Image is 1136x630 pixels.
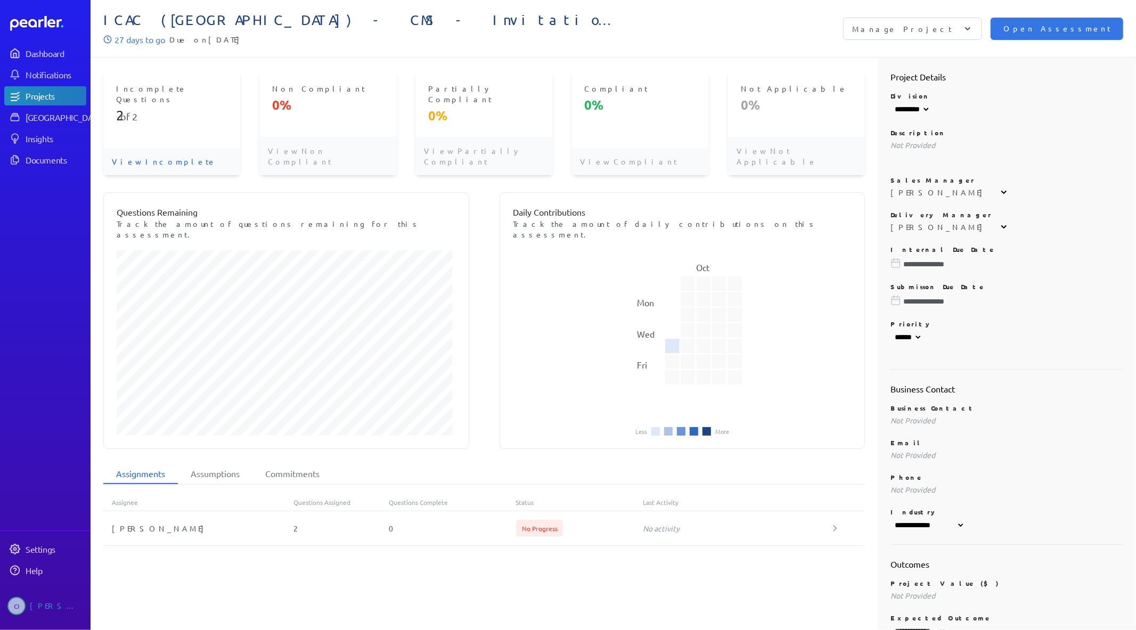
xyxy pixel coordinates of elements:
text: Wed [637,329,655,339]
p: Questions Remaining [117,206,456,218]
a: Dashboard [10,16,86,31]
div: [PERSON_NAME] [890,222,988,232]
p: View Incomplete [103,148,240,175]
li: Assumptions [178,464,252,484]
p: Sales Manager [890,176,1123,184]
div: Status [516,498,643,506]
a: Documents [4,150,86,169]
p: 27 days to go [115,33,165,46]
h2: Outcomes [890,558,1123,570]
div: [PERSON_NAME] [30,597,83,615]
p: Daily Contributions [513,206,852,218]
p: Division [890,92,1123,100]
div: [PERSON_NAME] [890,187,988,198]
span: ICAC ([GEOGRAPHIC_DATA]) - CMS - Invitation to Supply [103,12,614,29]
span: Not Provided [890,140,935,150]
div: Dashboard [26,48,85,59]
div: Questions Complete [389,498,516,506]
p: Priority [890,320,1123,328]
p: 0% [272,96,383,113]
div: Insights [26,133,85,144]
div: [GEOGRAPHIC_DATA] [26,112,105,122]
text: Mon [637,297,654,308]
span: No Progress [516,520,563,537]
a: Notifications [4,65,86,84]
p: View Compliant [572,148,709,175]
p: Manage Project [852,23,952,34]
div: Last Activity [643,498,833,506]
h2: Business Contact [890,382,1123,395]
p: View Not Applicable [728,137,865,175]
span: Open Assessment [1003,23,1110,35]
p: Industry [890,508,1123,516]
span: Not Provided [890,591,935,600]
p: Partially Compliant [428,83,540,104]
div: Documents [26,154,85,165]
div: 0 [389,523,516,534]
p: 0% [428,107,540,124]
span: Not Provided [890,415,935,425]
p: Expected Outcome [890,613,1123,622]
p: Description [890,128,1123,137]
div: Projects [26,91,85,101]
span: Not Provided [890,485,935,494]
p: Track the amount of questions remaining for this assessment. [117,218,456,240]
p: Phone [890,473,1123,481]
a: Settings [4,539,86,559]
p: Business Contact [890,404,1123,412]
p: View Partially Compliant [415,137,552,175]
span: 2 [116,107,120,124]
a: Dashboard [4,44,86,63]
p: 0% [585,96,696,113]
div: 2 [294,523,389,534]
p: Internal Due Date [890,245,1123,253]
a: CI[PERSON_NAME] [4,593,86,619]
input: Please choose a due date [890,296,1123,307]
div: Notifications [26,69,85,80]
li: Commitments [252,464,332,484]
p: Compliant [585,83,696,94]
li: More [715,428,729,435]
text: Fri [637,360,647,371]
a: Insights [4,129,86,148]
span: Due on [DATE] [169,33,245,46]
div: Help [26,565,85,576]
div: Assignee [103,498,294,506]
span: Not Provided [890,450,935,460]
p: Project Value ($) [890,579,1123,587]
p: Not Applicable [741,83,852,94]
a: Help [4,561,86,580]
div: Questions Assigned [294,498,389,506]
div: Settings [26,544,85,554]
span: 2 [132,111,137,122]
text: Oct [697,262,710,273]
p: Email [890,438,1123,447]
p: 0% [741,96,852,113]
h2: Project Details [890,70,1123,83]
a: [GEOGRAPHIC_DATA] [4,108,86,127]
button: Open Assessment [991,18,1123,40]
li: Less [635,428,647,435]
p: Incomplete Questions [116,83,227,104]
p: View Non Compliant [259,137,396,175]
a: Projects [4,86,86,105]
input: Please choose a due date [890,259,1123,269]
span: Carolina Irigoyen [7,597,26,615]
p: of [116,107,227,124]
p: Track the amount of daily contributions on this assessment. [513,218,852,240]
p: Delivery Manager [890,210,1123,219]
p: Submisson Due Date [890,282,1123,291]
div: [PERSON_NAME] [103,523,294,534]
p: Non Compliant [272,83,383,94]
li: Assignments [103,464,178,484]
div: No activity [643,523,833,534]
